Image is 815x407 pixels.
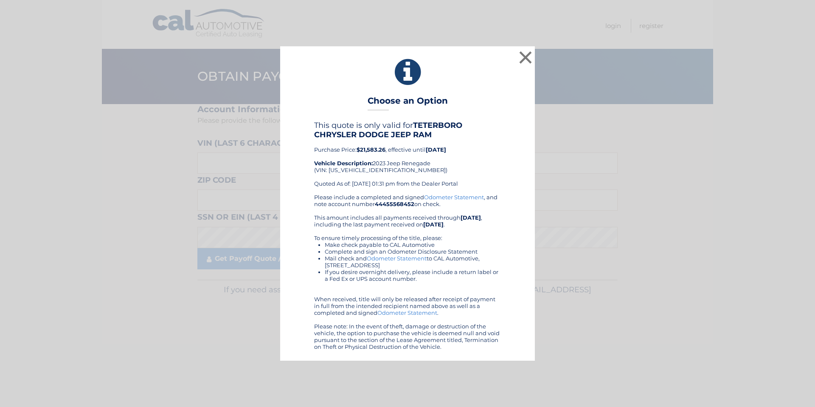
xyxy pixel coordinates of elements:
[367,255,427,262] a: Odometer Statement
[517,49,534,66] button: ×
[368,96,448,110] h3: Choose an Option
[377,309,437,316] a: Odometer Statement
[314,194,501,350] div: Please include a completed and signed , and note account number on check. This amount includes al...
[423,221,444,228] b: [DATE]
[314,121,501,194] div: Purchase Price: , effective until 2023 Jeep Renegade (VIN: [US_VEHICLE_IDENTIFICATION_NUMBER]) Qu...
[314,160,373,167] strong: Vehicle Description:
[461,214,481,221] b: [DATE]
[357,146,385,153] b: $21,583.26
[325,241,501,248] li: Make check payable to CAL Automotive
[426,146,446,153] b: [DATE]
[325,255,501,269] li: Mail check and to CAL Automotive, [STREET_ADDRESS]
[325,269,501,282] li: If you desire overnight delivery, please include a return label or a Fed Ex or UPS account number.
[314,121,462,139] b: TETERBORO CHRYSLER DODGE JEEP RAM
[325,248,501,255] li: Complete and sign an Odometer Disclosure Statement
[375,201,414,207] b: 44455568452
[314,121,501,139] h4: This quote is only valid for
[424,194,484,201] a: Odometer Statement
